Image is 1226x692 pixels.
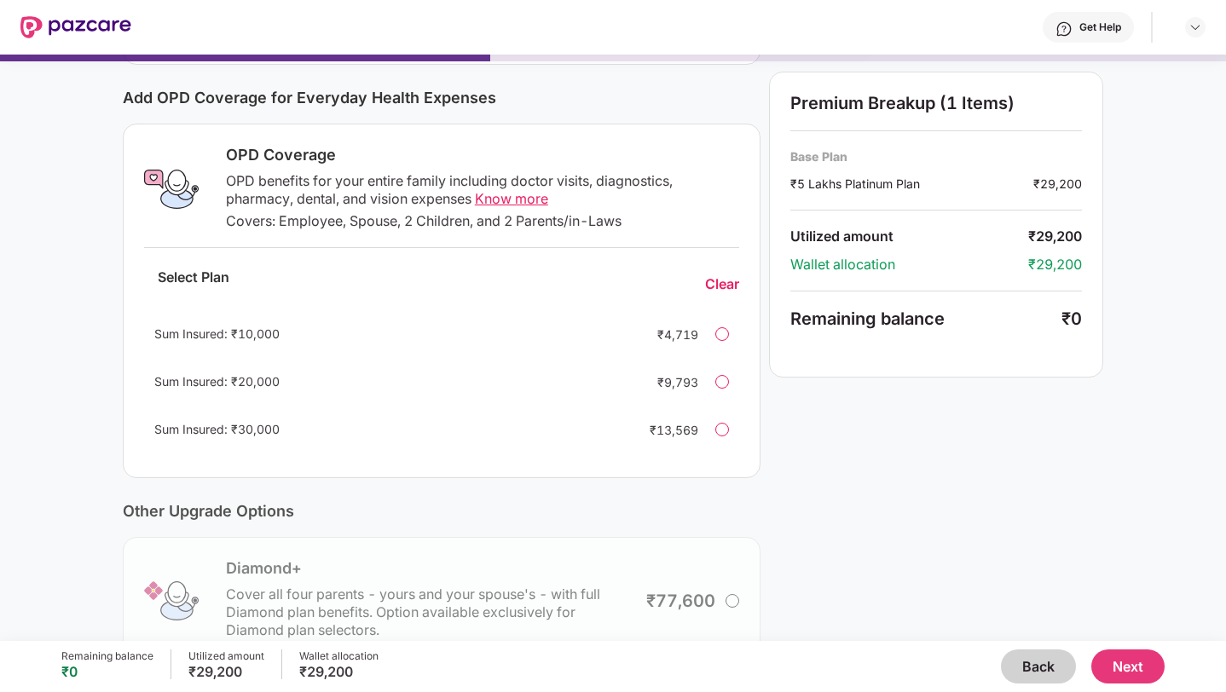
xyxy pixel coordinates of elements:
span: Sum Insured: ₹30,000 [154,422,280,436]
span: Know more [475,190,548,207]
img: svg+xml;base64,PHN2ZyBpZD0iRHJvcGRvd24tMzJ4MzIiIHhtbG5zPSJodHRwOi8vd3d3LnczLm9yZy8yMDAwL3N2ZyIgd2... [1188,20,1202,34]
div: ₹5 Lakhs Platinum Plan [790,175,1033,193]
div: ₹29,200 [1028,228,1082,245]
div: ₹29,200 [299,663,379,680]
div: ₹29,200 [1033,175,1082,193]
div: Utilized amount [188,649,264,663]
span: Sum Insured: ₹10,000 [154,326,280,341]
div: Add OPD Coverage for Everyday Health Expenses [123,89,760,107]
div: Wallet allocation [790,256,1028,274]
div: Other Upgrade Options [123,502,760,520]
button: Next [1091,649,1165,683]
div: ₹0 [61,663,153,680]
div: Premium Breakup (1 Items) [790,93,1082,113]
img: svg+xml;base64,PHN2ZyBpZD0iSGVscC0zMngzMiIgeG1sbnM9Imh0dHA6Ly93d3cudzMub3JnLzIwMDAvc3ZnIiB3aWR0aD... [1055,20,1073,37]
div: Remaining balance [790,309,1061,329]
div: Covers: Employee, Spouse, 2 Children, and 2 Parents/in-Laws [226,212,739,230]
div: Utilized amount [790,228,1028,245]
div: Clear [705,275,739,293]
div: ₹0 [1061,309,1082,329]
div: ₹9,793 [630,373,698,391]
span: Sum Insured: ₹20,000 [154,374,280,389]
div: OPD Coverage [226,145,739,165]
div: ₹29,200 [188,663,264,680]
img: New Pazcare Logo [20,16,131,38]
button: Back [1001,649,1076,683]
div: Get Help [1079,20,1121,34]
div: ₹29,200 [1028,256,1082,274]
div: Remaining balance [61,649,153,663]
div: Base Plan [790,148,1082,164]
div: Wallet allocation [299,649,379,663]
div: ₹4,719 [630,326,698,343]
div: Select Plan [144,268,243,300]
div: OPD benefits for your entire family including doctor visits, diagnostics, pharmacy, dental, and v... [226,172,739,208]
div: ₹13,569 [630,421,698,439]
img: OPD Coverage [144,162,199,216]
